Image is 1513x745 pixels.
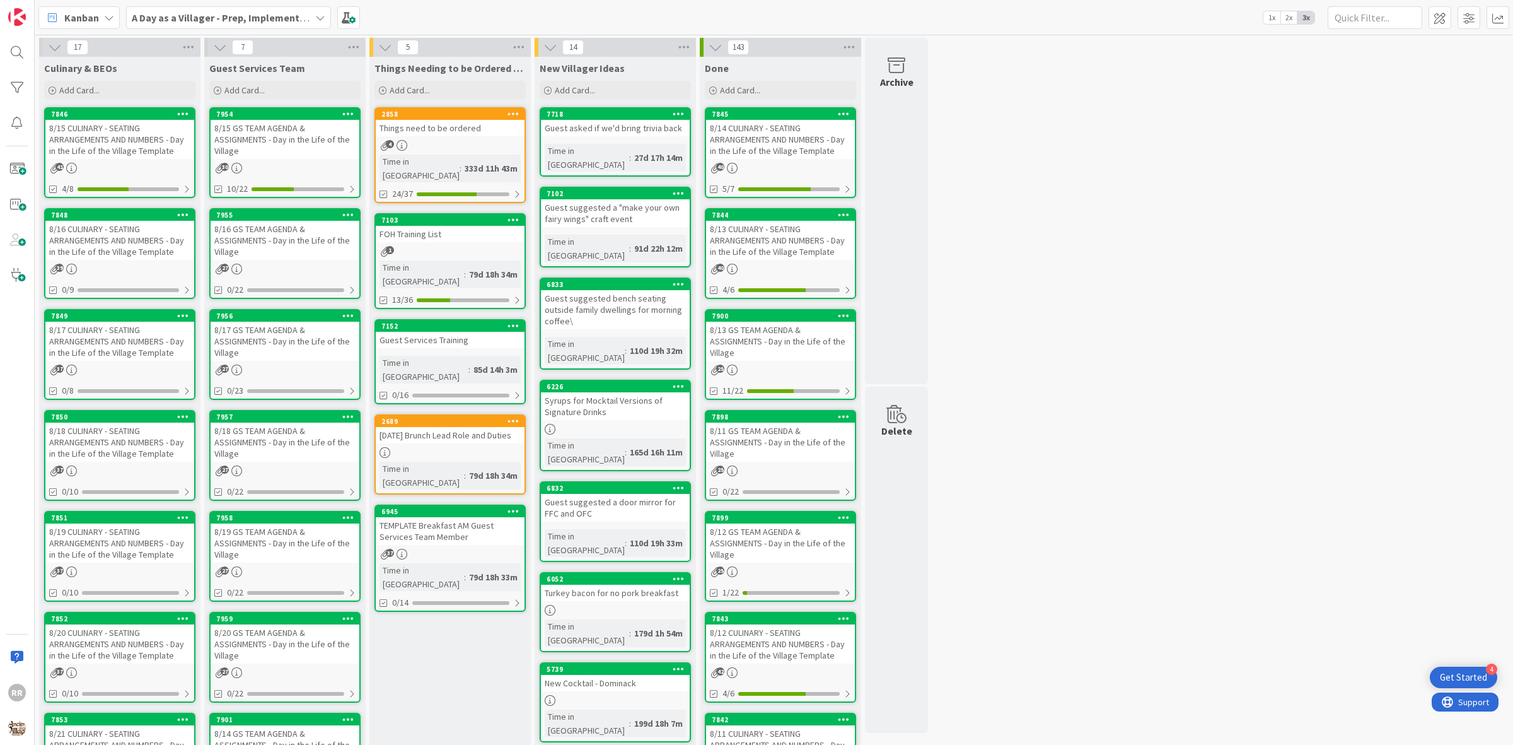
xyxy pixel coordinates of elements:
div: Time in [GEOGRAPHIC_DATA] [545,710,629,737]
span: 27 [221,466,229,474]
div: 78458/14 CULINARY - SEATING ARRANGEMENTS AND NUMBERS - Day in the Life of the Village Template [706,109,855,159]
a: 79588/19 GS TEAM AGENDA & ASSIGNMENTS - Day in the Life of the Village0/22 [209,511,361,602]
a: 7152Guest Services TrainingTime in [GEOGRAPHIC_DATA]:85d 14h 3m0/16 [374,319,526,404]
div: 8/20 CULINARY - SEATING ARRANGEMENTS AND NUMBERS - Day in the Life of the Village Template [45,625,194,664]
div: 8/16 GS TEAM AGENDA & ASSIGNMENTS - Day in the Life of the Village [211,221,359,260]
div: 8/18 GS TEAM AGENDA & ASSIGNMENTS - Day in the Life of the Village [211,423,359,462]
a: 6226Syrups for Mocktail Versions of Signature DrinksTime in [GEOGRAPHIC_DATA]:165d 16h 11m [540,380,691,471]
div: 2858 [376,109,525,120]
div: 7842 [712,715,855,724]
span: 37 [55,365,64,373]
div: 91d 22h 12m [631,242,686,255]
span: 39 [55,264,64,272]
span: 11/22 [722,384,743,397]
span: 24/37 [392,187,413,201]
div: Time in [GEOGRAPHIC_DATA] [545,438,625,466]
div: 7103FOH Training List [376,214,525,242]
div: 7845 [706,109,855,120]
div: 7718 [547,110,690,119]
span: Kanban [64,10,99,25]
span: Things Needing to be Ordered - PUT IN CARD, Don't make new card [374,62,526,74]
div: 7853 [51,715,194,724]
div: 78498/17 CULINARY - SEATING ARRANGEMENTS AND NUMBERS - Day in the Life of the Village Template [45,310,194,361]
div: 8/14 CULINARY - SEATING ARRANGEMENTS AND NUMBERS - Day in the Life of the Village Template [706,120,855,159]
span: 27 [221,566,229,575]
a: 78498/17 CULINARY - SEATING ARRANGEMENTS AND NUMBERS - Day in the Life of the Village Template0/8 [44,309,195,400]
a: 78468/15 CULINARY - SEATING ARRANGEMENTS AND NUMBERS - Day in the Life of the Village Template4/8 [44,107,195,198]
a: 79568/17 GS TEAM AGENDA & ASSIGNMENTS - Day in the Life of the Village0/23 [209,309,361,400]
div: 7152 [381,322,525,331]
div: 7849 [51,312,194,320]
div: 6832Guest suggested a door mirror for FFC and OFC [541,483,690,522]
div: 79558/16 GS TEAM AGENDA & ASSIGNMENTS - Day in the Life of the Village [211,209,359,260]
div: 78998/12 GS TEAM AGENDA & ASSIGNMENTS - Day in the Life of the Village [706,512,855,563]
span: : [629,717,631,730]
div: 7849 [45,310,194,322]
div: 78468/15 CULINARY - SEATING ARRANGEMENTS AND NUMBERS - Day in the Life of the Village Template [45,109,194,159]
div: Time in [GEOGRAPHIC_DATA] [545,337,625,365]
div: 7152 [376,320,525,332]
div: 7843 [712,614,855,623]
span: : [629,242,631,255]
a: 7718Guest asked if we'd bring trivia backTime in [GEOGRAPHIC_DATA]:27d 17h 14m [540,107,691,177]
span: 0/10 [62,586,78,599]
a: 79548/15 GS TEAM AGENDA & ASSIGNMENTS - Day in the Life of the Village10/22 [209,107,361,198]
div: 8/13 GS TEAM AGENDA & ASSIGNMENTS - Day in the Life of the Village [706,322,855,361]
div: 7955 [211,209,359,221]
a: 79008/13 GS TEAM AGENDA & ASSIGNMENTS - Day in the Life of the Village11/22 [705,309,856,400]
div: 7848 [45,209,194,221]
div: Turkey bacon for no pork breakfast [541,585,690,601]
span: 4/6 [722,687,734,700]
span: 13/36 [392,293,413,307]
div: 6226 [541,381,690,392]
div: 7152Guest Services Training [376,320,525,348]
span: : [625,536,627,550]
div: 79008/13 GS TEAM AGENDA & ASSIGNMENTS - Day in the Life of the Village [706,310,855,361]
div: 78518/19 CULINARY - SEATING ARRANGEMENTS AND NUMBERS - Day in the Life of the Village Template [45,512,194,563]
div: Time in [GEOGRAPHIC_DATA] [380,356,468,384]
div: Guest suggested a door mirror for FFC and OFC [541,494,690,522]
div: 7844 [712,211,855,220]
span: 0/10 [62,485,78,498]
span: 0/22 [722,485,739,498]
a: 78448/13 CULINARY - SEATING ARRANGEMENTS AND NUMBERS - Day in the Life of the Village Template4/6 [705,208,856,299]
span: 4/8 [62,182,74,196]
span: : [629,151,631,165]
span: 0/22 [227,586,243,599]
div: Delete [881,423,912,438]
span: Add Card... [555,85,595,96]
div: New Cocktail - Dominack [541,675,690,691]
div: 79568/17 GS TEAM AGENDA & ASSIGNMENTS - Day in the Life of the Village [211,310,359,361]
div: 2858 [381,110,525,119]
div: 6833 [541,279,690,290]
div: 7957 [216,413,359,421]
span: 10/22 [227,182,248,196]
div: 6945 [381,507,525,516]
a: 78528/20 CULINARY - SEATING ARRANGEMENTS AND NUMBERS - Day in the Life of the Village Template0/10 [44,612,195,703]
div: Archive [880,74,913,90]
span: : [464,469,466,483]
div: 7850 [51,413,194,421]
div: 6832 [541,483,690,494]
a: 79558/16 GS TEAM AGENDA & ASSIGNMENTS - Day in the Life of the Village0/22 [209,208,361,299]
a: 79578/18 GS TEAM AGENDA & ASSIGNMENTS - Day in the Life of the Village0/22 [209,410,361,501]
div: 5739 [547,665,690,674]
div: Time in [GEOGRAPHIC_DATA] [545,529,625,557]
div: 7900 [712,312,855,320]
div: 7954 [211,109,359,120]
div: 8/18 CULINARY - SEATING ARRANGEMENTS AND NUMBERS - Day in the Life of the Village Template [45,423,194,462]
span: Add Card... [59,85,100,96]
div: 7845 [712,110,855,119]
span: Add Card... [224,85,265,96]
span: 7 [232,40,253,55]
span: Guest Services Team [209,62,305,74]
a: 78988/11 GS TEAM AGENDA & ASSIGNMENTS - Day in the Life of the Village0/22 [705,410,856,501]
span: 4 [386,140,394,148]
div: 8/19 GS TEAM AGENDA & ASSIGNMENTS - Day in the Life of the Village [211,524,359,563]
span: : [460,161,461,175]
div: 78528/20 CULINARY - SEATING ARRANGEMENTS AND NUMBERS - Day in the Life of the Village Template [45,613,194,664]
div: 5739 [541,664,690,675]
div: FOH Training List [376,226,525,242]
span: 40 [716,264,724,272]
span: : [625,445,627,459]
